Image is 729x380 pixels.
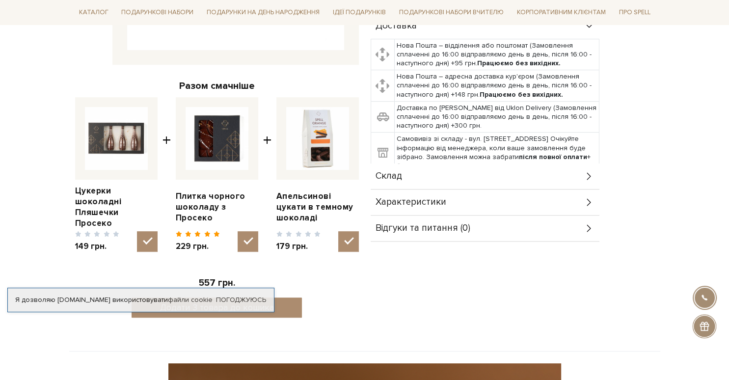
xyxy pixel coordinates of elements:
div: Я дозволяю [DOMAIN_NAME] використовувати [8,296,274,304]
span: Доставка [376,22,417,30]
b: Працюємо без вихідних. [480,90,563,99]
a: файли cookie [168,296,213,304]
span: Відгуки та питання (0) [376,224,470,233]
span: Склад [376,172,402,181]
span: + [263,97,271,252]
a: Плитка чорного шоколаду з Просеко [176,191,258,223]
td: Доставка по [PERSON_NAME] від Uklon Delivery (Замовлення сплаченні до 16:00 відправляємо день в д... [394,101,599,133]
span: Характеристики [376,198,446,207]
td: Нова Пошта – відділення або поштомат (Замовлення сплаченні до 16:00 відправляємо день в день, піс... [394,39,599,70]
a: Погоджуюсь [216,296,266,304]
img: Апельсинові цукати в темному шоколаді [286,107,349,170]
a: Ідеї подарунків [329,5,390,20]
img: Цукерки шоколадні Пляшечки Просеко [85,107,148,170]
span: + [162,97,171,252]
td: Нова Пошта – адресна доставка кур'єром (Замовлення сплаченні до 16:00 відправляємо день в день, п... [394,70,599,102]
a: Корпоративним клієнтам [513,5,610,20]
a: Подарункові набори Вчителю [395,4,508,21]
a: Цукерки шоколадні Пляшечки Просеко [75,186,158,229]
a: Каталог [75,5,112,20]
div: Разом смачніше [75,80,359,92]
b: після повної оплати [519,153,587,161]
span: 149 грн. [75,241,120,252]
a: Апельсинові цукати в темному шоколаді [276,191,359,223]
a: Подарункові набори [117,5,197,20]
b: Працюємо без вихідних. [477,59,561,67]
td: Самовивіз зі складу - вул. [STREET_ADDRESS] Очікуйте інформацію від менеджера, коли ваше замовлен... [394,133,599,173]
span: 179 грн. [276,241,321,252]
span: 557 грн. [199,277,235,289]
span: 229 грн. [176,241,220,252]
img: Плитка чорного шоколаду з Просеко [186,107,248,170]
a: Про Spell [615,5,654,20]
a: Подарунки на День народження [203,5,324,20]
